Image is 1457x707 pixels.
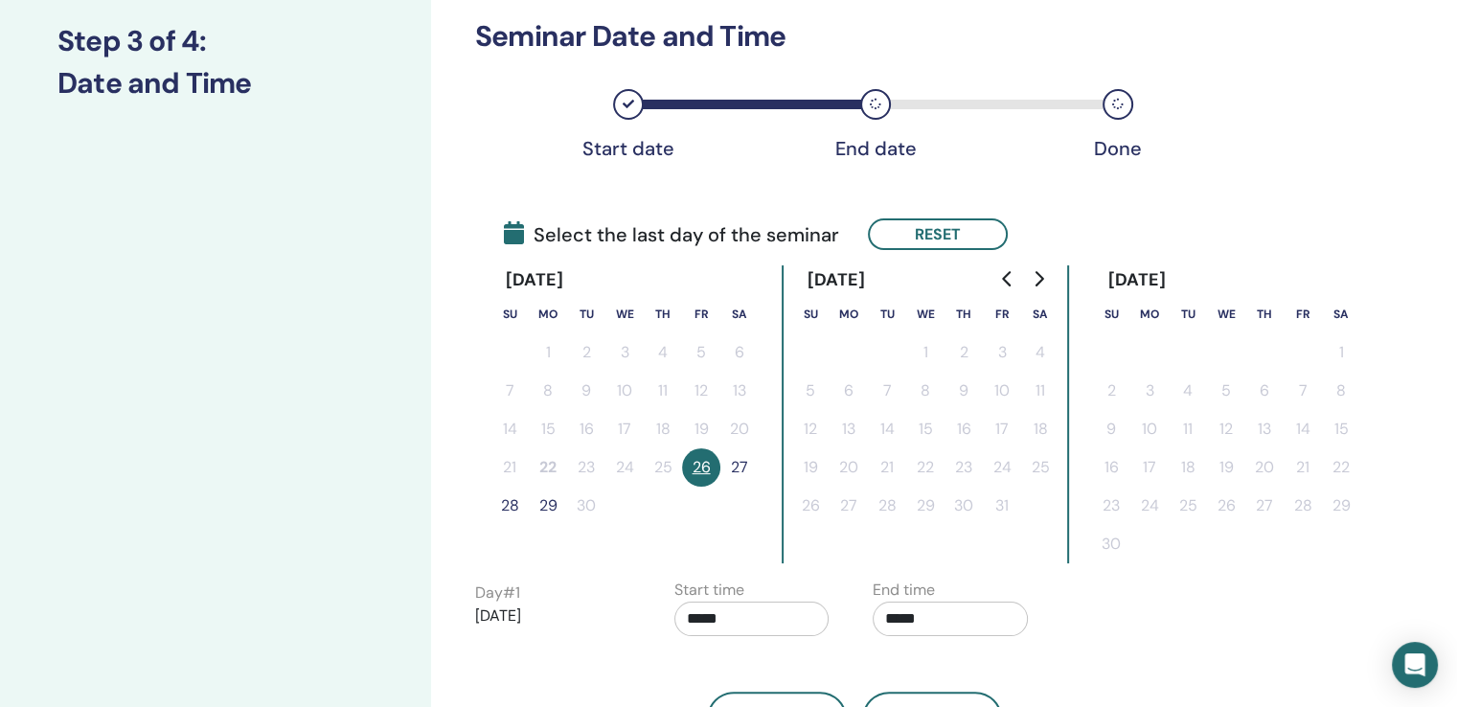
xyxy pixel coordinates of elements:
button: 2 [567,333,605,372]
button: 25 [1169,487,1207,525]
th: Thursday [1245,295,1284,333]
button: 22 [1322,448,1360,487]
button: 16 [945,410,983,448]
button: 5 [1207,372,1245,410]
button: 27 [830,487,868,525]
button: 23 [1092,487,1130,525]
button: 29 [906,487,945,525]
button: 21 [868,448,906,487]
button: 18 [1169,448,1207,487]
button: 19 [1207,448,1245,487]
th: Tuesday [868,295,906,333]
th: Sunday [791,295,830,333]
th: Wednesday [605,295,644,333]
button: 9 [1092,410,1130,448]
button: 10 [605,372,644,410]
th: Saturday [720,295,759,333]
button: 30 [1092,525,1130,563]
div: Open Intercom Messenger [1392,642,1438,688]
th: Saturday [1021,295,1059,333]
button: 31 [983,487,1021,525]
button: 11 [1021,372,1059,410]
button: 1 [1322,333,1360,372]
button: 3 [1130,372,1169,410]
button: 29 [1322,487,1360,525]
button: 15 [1322,410,1360,448]
span: Select the last day of the seminar [504,220,839,249]
label: Start time [674,579,744,602]
button: 1 [906,333,945,372]
th: Monday [529,295,567,333]
button: 5 [682,333,720,372]
button: 20 [1245,448,1284,487]
button: 24 [983,448,1021,487]
button: 27 [720,448,759,487]
button: 11 [1169,410,1207,448]
div: Start date [581,137,676,160]
button: 24 [1130,487,1169,525]
th: Tuesday [1169,295,1207,333]
button: 28 [490,487,529,525]
th: Friday [682,295,720,333]
h3: Step 3 of 4 : [57,24,374,58]
button: 30 [567,487,605,525]
button: 6 [830,372,868,410]
button: 23 [945,448,983,487]
button: 13 [1245,410,1284,448]
button: Go to next month [1023,260,1054,298]
th: Saturday [1322,295,1360,333]
button: 8 [1322,372,1360,410]
th: Sunday [1092,295,1130,333]
button: 8 [906,372,945,410]
button: 18 [644,410,682,448]
h3: Seminar Date and Time [475,19,1234,54]
button: 12 [1207,410,1245,448]
button: 7 [1284,372,1322,410]
button: 9 [567,372,605,410]
button: 17 [983,410,1021,448]
button: 28 [868,487,906,525]
button: 13 [720,372,759,410]
th: Tuesday [567,295,605,333]
button: 23 [567,448,605,487]
button: 1 [529,333,567,372]
button: 12 [682,372,720,410]
button: 24 [605,448,644,487]
div: [DATE] [791,265,880,295]
button: 10 [1130,410,1169,448]
button: 25 [1021,448,1059,487]
button: 21 [490,448,529,487]
button: 6 [1245,372,1284,410]
button: 15 [906,410,945,448]
button: 28 [1284,487,1322,525]
button: 18 [1021,410,1059,448]
th: Monday [1130,295,1169,333]
h3: Date and Time [57,66,374,101]
button: 14 [1284,410,1322,448]
th: Friday [983,295,1021,333]
th: Monday [830,295,868,333]
th: Thursday [945,295,983,333]
button: 22 [529,448,567,487]
div: End date [828,137,923,160]
button: 10 [983,372,1021,410]
button: 11 [644,372,682,410]
button: 7 [490,372,529,410]
button: Go to previous month [992,260,1023,298]
button: 14 [868,410,906,448]
button: 15 [529,410,567,448]
button: 19 [791,448,830,487]
th: Wednesday [1207,295,1245,333]
button: 4 [1169,372,1207,410]
button: 3 [983,333,1021,372]
button: 26 [682,448,720,487]
div: Done [1070,137,1166,160]
p: [DATE] [475,604,630,627]
button: 20 [720,410,759,448]
button: 17 [1130,448,1169,487]
div: [DATE] [1092,265,1181,295]
label: End time [873,579,935,602]
button: 17 [605,410,644,448]
button: 2 [1092,372,1130,410]
th: Friday [1284,295,1322,333]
